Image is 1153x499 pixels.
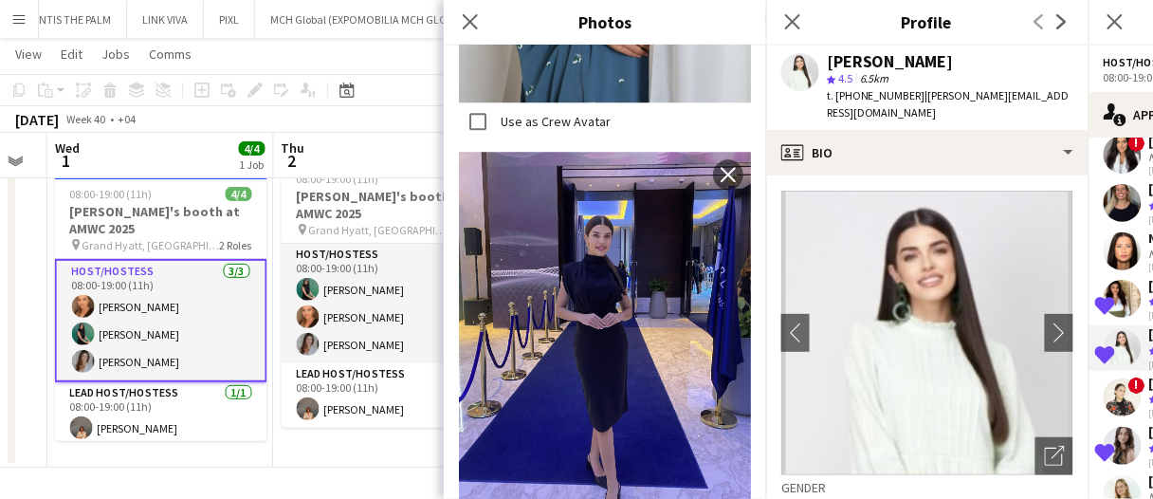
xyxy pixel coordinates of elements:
app-card-role: Host/Hostess3/308:00-19:00 (11h)[PERSON_NAME][PERSON_NAME][PERSON_NAME] [55,259,267,382]
app-card-role: Lead Host/Hostess1/108:00-19:00 (11h)[PERSON_NAME] [282,363,494,428]
span: 08:00-19:00 (11h) [70,187,153,201]
span: Wed [55,139,80,157]
span: 08:00-19:00 (11h) [297,172,379,186]
h3: [PERSON_NAME]'s booth at AMWC 2025 [282,188,494,222]
span: 4.5 [838,71,852,85]
a: Comms [141,42,199,66]
span: 6.5km [856,71,893,85]
button: MCH Global (EXPOMOBILIA MCH GLOBAL ME LIVE MARKETING LLC) [255,1,604,38]
span: View [15,46,42,63]
div: Open photos pop-in [1035,437,1073,475]
button: LINK VIVA [127,1,204,38]
span: 4/4 [239,141,265,156]
app-card-role: Lead Host/Hostess1/108:00-19:00 (11h)[PERSON_NAME] [55,382,267,447]
h3: Profile [766,9,1089,34]
span: | [PERSON_NAME][EMAIL_ADDRESS][DOMAIN_NAME] [827,88,1070,120]
app-card-role: Host/Hostess3/308:00-19:00 (11h)[PERSON_NAME][PERSON_NAME][PERSON_NAME] [282,244,494,363]
a: Jobs [94,42,137,66]
span: ! [1128,378,1145,395]
span: Edit [61,46,82,63]
span: 4/4 [226,187,252,201]
button: PIXL [204,1,255,38]
span: t. [PHONE_NUMBER] [827,88,925,102]
span: Grand Hyatt, [GEOGRAPHIC_DATA] [309,223,447,237]
div: 1 Job [240,157,265,172]
span: ! [1128,135,1145,152]
span: 2 Roles [220,238,252,252]
span: Jobs [101,46,130,63]
span: Thu [282,139,305,157]
img: Crew avatar or photo [781,191,1073,475]
h3: [PERSON_NAME]'s booth at AMWC 2025 [55,203,267,237]
h3: Photos [444,9,766,34]
label: Use as Crew Avatar [497,112,611,129]
a: View [8,42,49,66]
span: 1 [52,150,80,172]
span: Week 40 [63,112,110,126]
div: Bio [766,130,1089,176]
span: Comms [149,46,192,63]
app-job-card: 08:00-19:00 (11h)4/4[PERSON_NAME]'s booth at AMWC 2025 Grand Hyatt, [GEOGRAPHIC_DATA]2 RolesHost/... [282,160,494,428]
span: Grand Hyatt, [GEOGRAPHIC_DATA] [82,238,220,252]
h3: Gender [781,479,1073,496]
div: [DATE] [15,110,59,129]
app-job-card: Updated08:00-19:00 (11h)4/4[PERSON_NAME]'s booth at AMWC 2025 Grand Hyatt, [GEOGRAPHIC_DATA]2 Rol... [55,160,267,441]
a: Edit [53,42,90,66]
div: +04 [118,112,136,126]
div: [PERSON_NAME] [827,53,954,70]
span: 2 [279,150,305,172]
